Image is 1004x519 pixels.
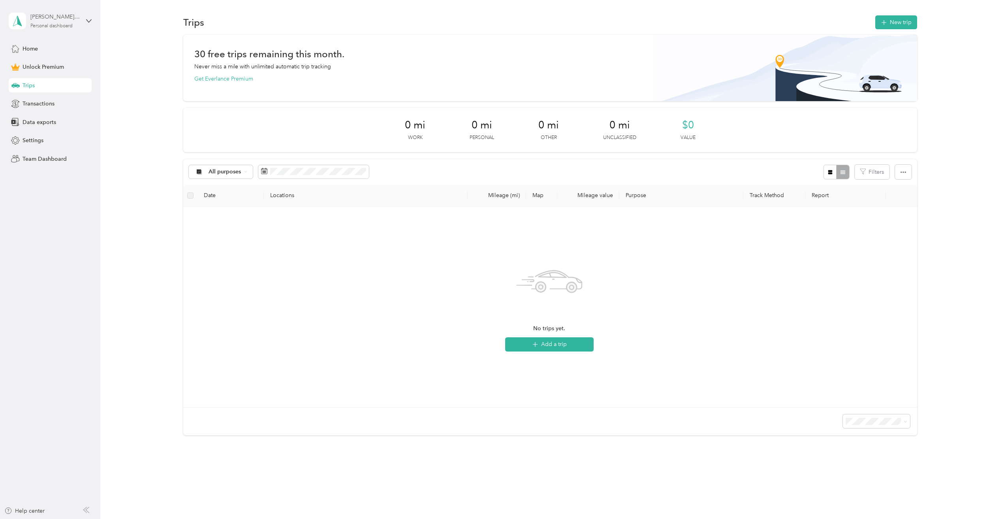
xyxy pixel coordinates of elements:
p: Other [541,134,557,141]
div: Personal dashboard [30,24,73,28]
span: $0 [682,119,694,132]
p: Work [408,134,423,141]
p: Value [681,134,696,141]
span: Transactions [23,100,55,108]
button: New trip [875,15,917,29]
p: Never miss a mile with unlimited automatic trip tracking [194,62,331,71]
span: Data exports [23,118,56,126]
th: Mileage value [557,185,619,207]
span: 0 mi [472,119,492,132]
span: 0 mi [609,119,630,132]
span: 0 mi [405,119,425,132]
p: Personal [470,134,494,141]
button: Get Everlance Premium [194,75,253,83]
span: Home [23,45,38,53]
h1: 30 free trips remaining this month. [194,50,344,58]
iframe: Everlance-gr Chat Button Frame [960,475,1004,519]
button: Filters [855,165,889,179]
button: Add a trip [505,337,594,352]
span: Unlock Premium [23,63,64,71]
span: Trips [23,81,35,90]
span: No trips yet. [533,324,565,333]
th: Report [805,185,886,207]
span: All purposes [209,169,241,175]
th: Track Method [743,185,805,207]
th: Mileage (mi) [468,185,526,207]
img: Banner [653,35,917,101]
th: Purpose [619,185,743,207]
p: Unclassified [603,134,636,141]
th: Date [197,185,264,207]
span: Settings [23,136,43,145]
span: 0 mi [538,119,559,132]
th: Locations [264,185,468,207]
th: Map [526,185,557,207]
span: Team Dashboard [23,155,67,163]
button: Help center [4,507,45,515]
h1: Trips [183,18,204,26]
div: [PERSON_NAME][EMAIL_ADDRESS][PERSON_NAME][DOMAIN_NAME] [30,13,80,21]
